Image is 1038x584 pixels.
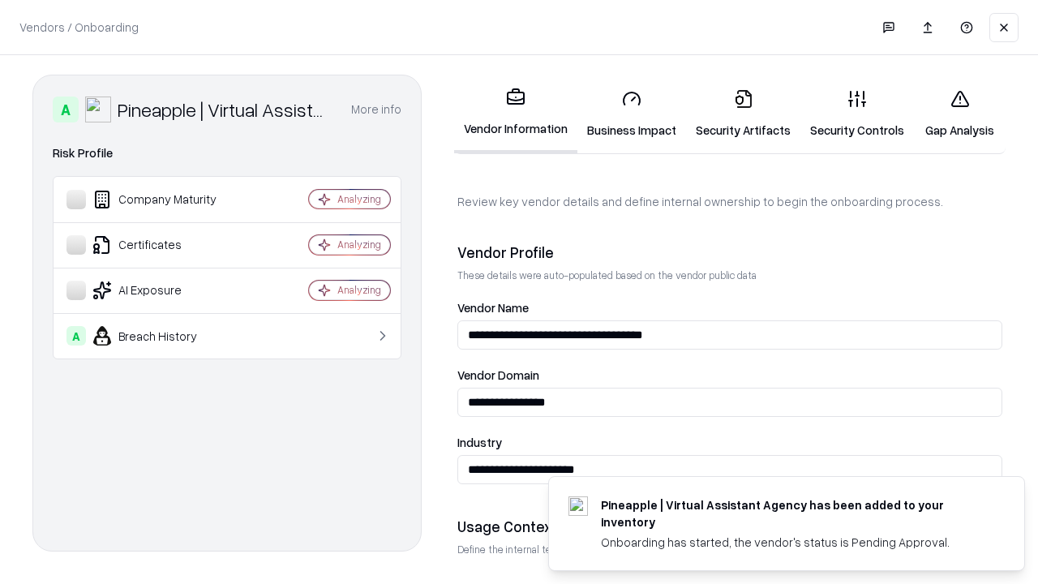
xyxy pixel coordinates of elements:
div: Pineapple | Virtual Assistant Agency has been added to your inventory [601,496,985,530]
div: A [66,326,86,346]
a: Security Artifacts [686,76,800,152]
a: Vendor Information [454,75,577,153]
p: Vendors / Onboarding [19,19,139,36]
div: Risk Profile [53,144,401,163]
div: AI Exposure [66,281,260,300]
div: Certificates [66,235,260,255]
label: Industry [457,436,1002,449]
div: Breach History [66,326,260,346]
a: Business Impact [577,76,686,152]
div: Company Maturity [66,190,260,209]
a: Gap Analysis [914,76,1006,152]
img: trypineapple.com [568,496,588,516]
button: More info [351,95,401,124]
label: Vendor Domain [457,369,1002,381]
p: These details were auto-populated based on the vendor public data [457,268,1002,282]
p: Define the internal team and reason for using this vendor. This helps assess business relevance a... [457,543,1002,556]
div: Analyzing [337,238,381,251]
div: Analyzing [337,192,381,206]
img: Pineapple | Virtual Assistant Agency [85,97,111,122]
div: Analyzing [337,283,381,297]
div: Vendor Profile [457,243,1002,262]
p: Review key vendor details and define internal ownership to begin the onboarding process. [457,193,1002,210]
div: A [53,97,79,122]
label: Vendor Name [457,302,1002,314]
div: Pineapple | Virtual Assistant Agency [118,97,332,122]
div: Onboarding has started, the vendor's status is Pending Approval. [601,534,985,551]
div: Usage Context [457,517,1002,536]
a: Security Controls [800,76,914,152]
